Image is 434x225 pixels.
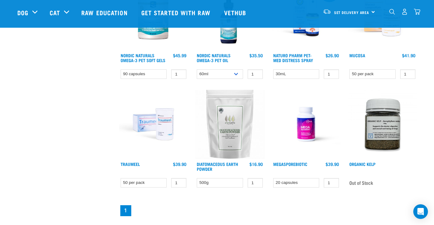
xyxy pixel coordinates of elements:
span: Set Delivery Area [334,11,369,13]
input: 1 [248,69,263,79]
input: 1 [324,69,339,79]
div: Open Intercom Messenger [413,204,428,219]
img: user.png [401,9,408,15]
input: 1 [171,69,186,79]
a: Cat [50,8,60,17]
img: home-icon@2x.png [414,9,420,15]
a: Vethub [218,0,254,25]
nav: pagination [119,204,417,217]
a: Get started with Raw [135,0,218,25]
div: $39.90 [326,162,339,167]
a: Nordic Naturals Omega-3 Pet Soft Gels [121,54,165,61]
img: 10870 [348,90,417,159]
div: $41.90 [402,53,415,58]
a: Mucosa [349,54,365,56]
div: $39.90 [173,162,186,167]
div: $45.99 [173,53,186,58]
a: Traumeel [121,163,140,165]
img: Raw Essentials Mega Spore Biotic Probiotic For Dogs [272,90,341,159]
a: Diatomaceous Earth Powder [197,163,238,170]
div: $16.90 [249,162,263,167]
a: Page 1 [120,205,131,216]
span: Out of Stock [349,178,373,187]
img: Diatomaceous earth [195,90,264,159]
input: 1 [171,178,186,188]
div: $26.90 [326,53,339,58]
input: 1 [324,178,339,188]
div: $35.50 [249,53,263,58]
a: Nordic Naturals Omega-3 Pet Oil [197,54,231,61]
a: MegaSporeBiotic [273,163,307,165]
img: RE Product Shoot 2023 Nov8644 [119,90,188,159]
input: 1 [400,69,415,79]
img: van-moving.png [323,9,331,14]
a: Dog [17,8,28,17]
img: home-icon-1@2x.png [389,9,395,15]
input: 1 [248,178,263,188]
a: Naturo Pharm Pet-Med Distress Spray [273,54,313,61]
a: Organic Kelp [349,163,376,165]
a: Raw Education [75,0,135,25]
